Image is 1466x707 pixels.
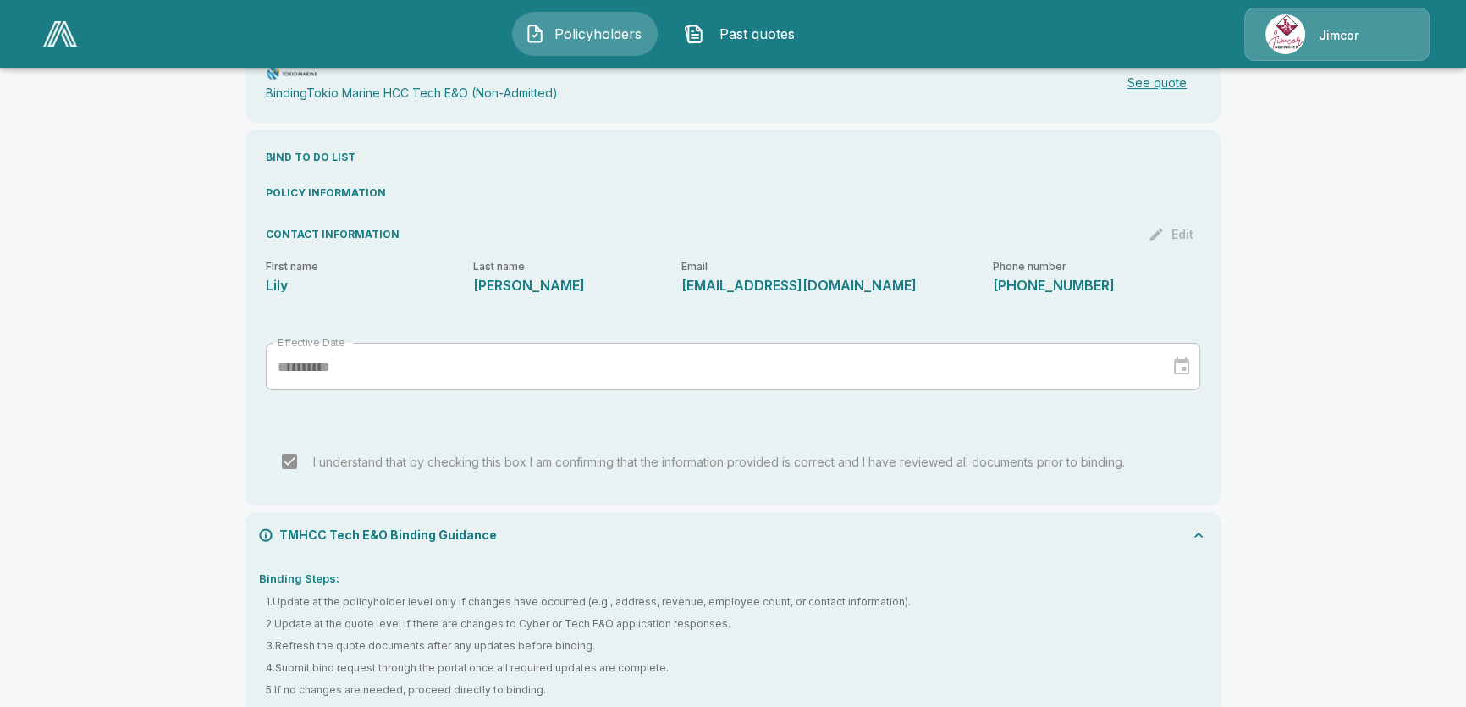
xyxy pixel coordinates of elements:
[266,262,473,272] p: First name
[278,335,344,350] label: Effective Date
[1114,66,1200,101] button: See quote
[681,279,962,292] p: lily@caiec.co
[681,262,993,272] p: Email
[266,227,400,242] p: CONTACT INFORMATION
[684,24,704,44] img: Past quotes Icon
[313,455,1125,469] span: I understand that by checking this box I am confirming that the information provided is correct a...
[259,616,1207,632] p: 2 . Update at the quote level if there are changes to Cyber or Tech E&O application responses.
[259,660,1207,676] p: 4 . Submit bind request through the portal once all required updates are complete.
[473,279,681,292] p: Baldewicz
[266,279,473,292] p: Lily
[259,638,1207,654] p: 3 . Refresh the quote documents after any updates before binding.
[266,86,558,101] p: Binding Tokio Marine HCC Tech E&O (Non-Admitted)
[279,526,497,544] p: TMHCC Tech E&O Binding Guidance
[993,262,1200,272] p: Phone number
[512,12,658,56] button: Policyholders IconPolicyholders
[43,21,77,47] img: AA Logo
[259,571,1207,588] p: Binding Steps:
[671,12,817,56] button: Past quotes IconPast quotes
[266,66,318,83] img: Carrier Logo
[266,150,1200,165] p: BIND TO DO LIST
[993,279,1200,292] p: 518-335-8398
[259,682,1207,698] p: 5 . If no changes are needed, proceed directly to binding.
[711,24,804,44] span: Past quotes
[266,185,1200,201] p: POLICY INFORMATION
[525,24,545,44] img: Policyholders Icon
[552,24,645,44] span: Policyholders
[259,594,1207,610] p: 1 . Update at the policyholder level only if changes have occurred (e.g., address, revenue, emplo...
[473,262,681,272] p: Last name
